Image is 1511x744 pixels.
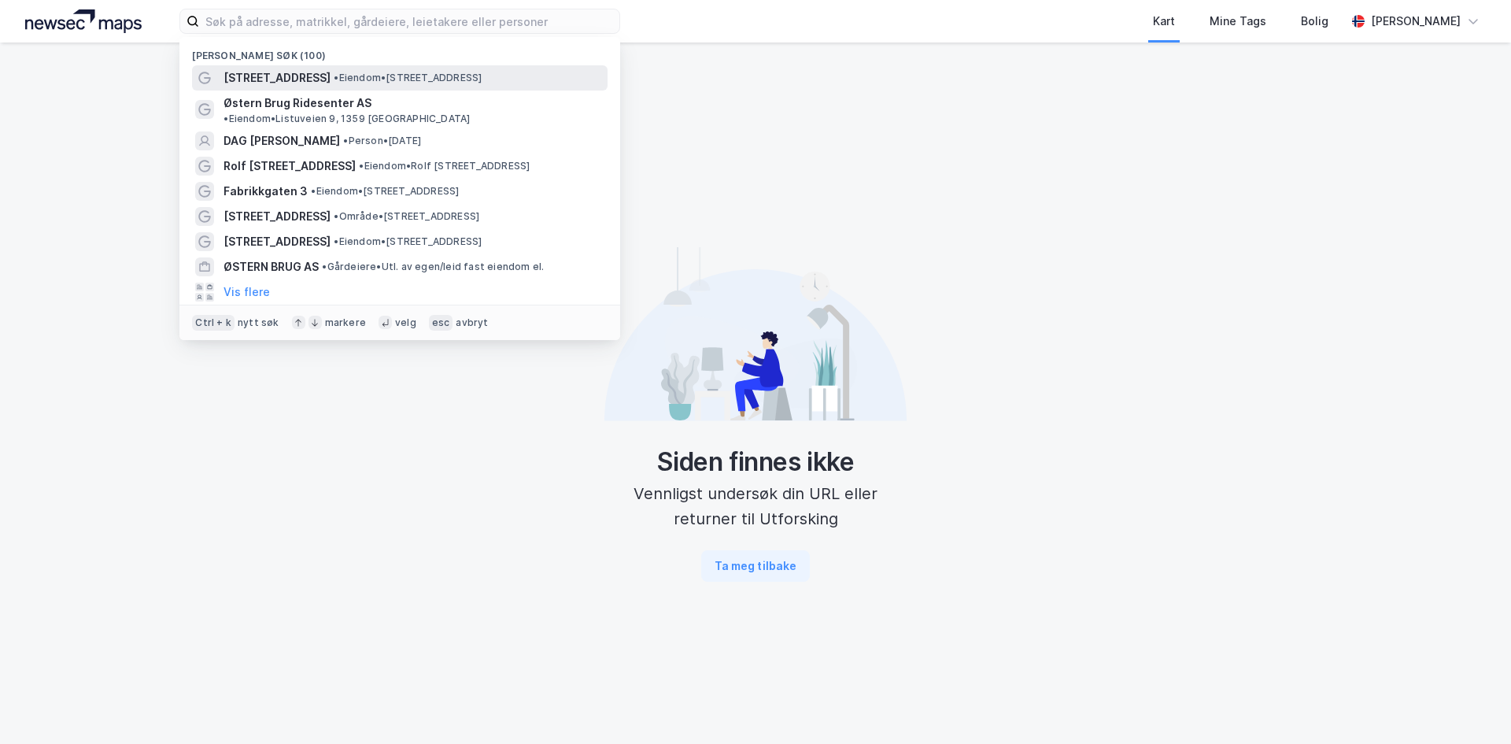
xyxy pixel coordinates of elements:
[224,182,308,201] span: Fabrikkgaten 3
[343,135,348,146] span: •
[1210,12,1266,31] div: Mine Tags
[604,481,907,531] div: Vennligst undersøk din URL eller returner til Utforsking
[224,207,331,226] span: [STREET_ADDRESS]
[224,113,228,124] span: •
[199,9,619,33] input: Søk på adresse, matrikkel, gårdeiere, leietakere eller personer
[322,261,544,273] span: Gårdeiere • Utl. av egen/leid fast eiendom el.
[1153,12,1175,31] div: Kart
[429,315,453,331] div: esc
[334,235,338,247] span: •
[1371,12,1461,31] div: [PERSON_NAME]
[224,232,331,251] span: [STREET_ADDRESS]
[238,316,279,329] div: nytt søk
[359,160,530,172] span: Eiendom • Rolf [STREET_ADDRESS]
[334,72,338,83] span: •
[334,210,479,223] span: Område • [STREET_ADDRESS]
[1301,12,1328,31] div: Bolig
[395,316,416,329] div: velg
[701,550,810,582] button: Ta meg tilbake
[334,235,482,248] span: Eiendom • [STREET_ADDRESS]
[179,37,620,65] div: [PERSON_NAME] søk (100)
[456,316,488,329] div: avbryt
[1432,668,1511,744] iframe: Chat Widget
[25,9,142,33] img: logo.a4113a55bc3d86da70a041830d287a7e.svg
[325,316,366,329] div: markere
[192,315,235,331] div: Ctrl + k
[224,157,356,176] span: Rolf [STREET_ADDRESS]
[343,135,421,147] span: Person • [DATE]
[224,94,371,113] span: Østern Brug Ridesenter AS
[359,160,364,172] span: •
[311,185,316,197] span: •
[604,446,907,478] div: Siden finnes ikke
[1432,668,1511,744] div: Kontrollprogram for chat
[322,261,327,272] span: •
[224,131,340,150] span: DAG [PERSON_NAME]
[311,185,459,198] span: Eiendom • [STREET_ADDRESS]
[334,210,338,222] span: •
[224,257,319,276] span: ØSTERN BRUG AS
[224,113,470,125] span: Eiendom • Listuveien 9, 1359 [GEOGRAPHIC_DATA]
[224,283,270,302] button: Vis flere
[334,72,482,84] span: Eiendom • [STREET_ADDRESS]
[224,68,331,87] span: [STREET_ADDRESS]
